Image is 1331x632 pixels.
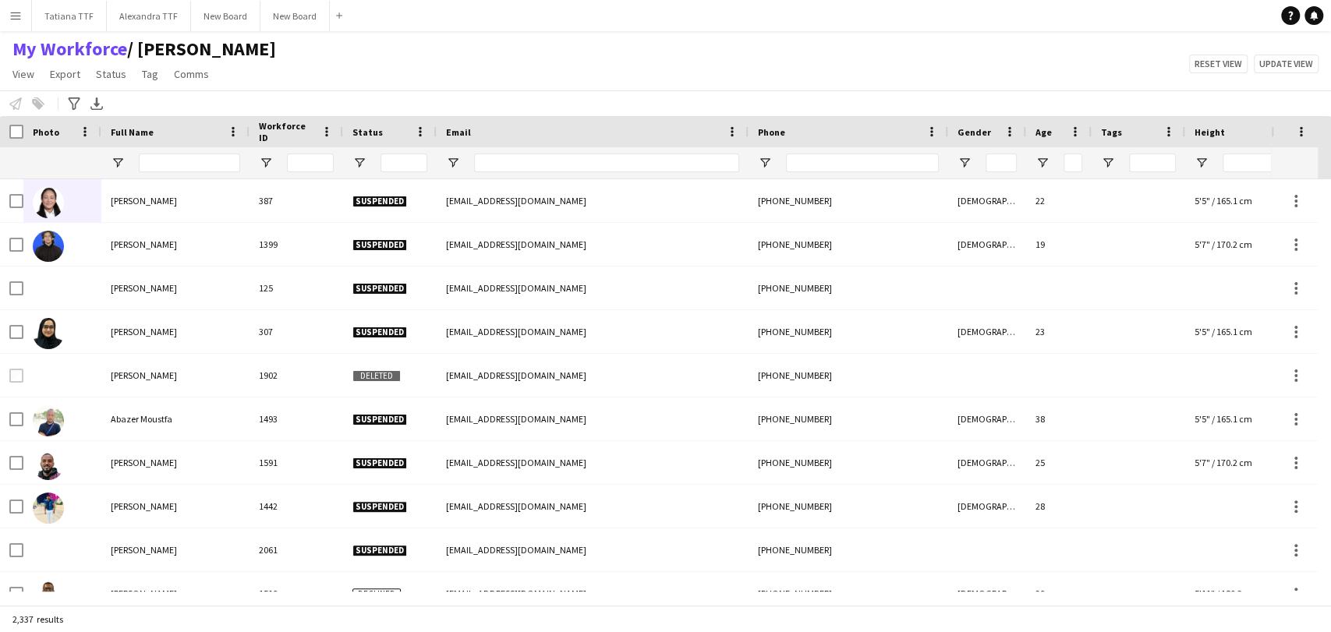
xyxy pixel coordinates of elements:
app-action-btn: Export XLSX [87,94,106,113]
img: Aahd Abdullah [33,187,64,218]
span: [PERSON_NAME] [111,282,177,294]
div: [PHONE_NUMBER] [749,397,948,440]
span: [PERSON_NAME] [111,500,177,512]
img: Abbas Alsyed [33,449,64,480]
div: [EMAIL_ADDRESS][DOMAIN_NAME] [437,441,749,484]
img: Aayisha Mezna [33,318,64,349]
button: Open Filter Menu [1101,156,1115,170]
button: Open Filter Menu [1195,156,1209,170]
span: Tags [1101,126,1122,138]
button: New Board [191,1,260,31]
input: Full Name Filter Input [139,154,240,172]
a: My Workforce [12,37,127,61]
button: Update view [1254,55,1319,73]
app-action-btn: Advanced filters [65,94,83,113]
span: Full Name [111,126,154,138]
a: Comms [168,64,215,84]
button: Open Filter Menu [758,156,772,170]
a: Export [44,64,87,84]
span: Status [352,126,383,138]
div: [DEMOGRAPHIC_DATA] [948,223,1026,266]
span: [PERSON_NAME] [111,588,177,599]
input: Row Selection is disabled for this row (unchecked) [9,369,23,383]
span: [PERSON_NAME] [111,369,177,381]
img: Abbas Eltigani [33,493,64,524]
div: [DEMOGRAPHIC_DATA] [948,179,1026,222]
div: 28 [1026,485,1092,528]
div: [PHONE_NUMBER] [749,179,948,222]
div: 1399 [250,223,343,266]
div: [DEMOGRAPHIC_DATA] [948,397,1026,440]
div: [DEMOGRAPHIC_DATA] [948,310,1026,353]
div: 1442 [250,485,343,528]
span: Workforce ID [259,120,315,143]
input: Phone Filter Input [786,154,939,172]
div: [EMAIL_ADDRESS][DOMAIN_NAME] [437,267,749,309]
img: Abdalbagi Elsheikh [33,580,64,611]
div: [PHONE_NUMBER] [749,310,948,353]
span: Height [1195,126,1225,138]
span: Tag [142,67,158,81]
span: Suspended [352,457,407,469]
div: 307 [250,310,343,353]
span: Suspended [352,196,407,207]
span: Suspended [352,501,407,513]
div: [DEMOGRAPHIC_DATA] [948,441,1026,484]
div: [EMAIL_ADDRESS][DOMAIN_NAME] [437,528,749,571]
span: Suspended [352,239,407,251]
div: [PHONE_NUMBER] [749,485,948,528]
div: 38 [1026,397,1092,440]
div: [PHONE_NUMBER] [749,528,948,571]
div: [EMAIL_ADDRESS][DOMAIN_NAME] [437,354,749,397]
span: Email [446,126,471,138]
span: [PERSON_NAME] [111,457,177,468]
button: New Board [260,1,330,31]
input: Age Filter Input [1064,154,1082,172]
span: View [12,67,34,81]
div: [EMAIL_ADDRESS][DOMAIN_NAME] [437,397,749,440]
span: Suspended [352,414,407,425]
span: Comms [174,67,209,81]
div: 2061 [250,528,343,571]
button: Open Filter Menu [1035,156,1050,170]
span: Suspended [352,283,407,295]
input: Tags Filter Input [1129,154,1176,172]
div: [EMAIL_ADDRESS][DOMAIN_NAME] [437,179,749,222]
span: Suspended [352,327,407,338]
div: 1519 [250,572,343,615]
div: [PHONE_NUMBER] [749,267,948,309]
button: Tatiana TTF [32,1,107,31]
span: TATIANA [127,37,276,61]
span: [PERSON_NAME] [111,238,177,250]
span: Declined [352,588,401,600]
a: Tag [136,64,165,84]
div: 1493 [250,397,343,440]
button: Open Filter Menu [352,156,366,170]
button: Open Filter Menu [111,156,125,170]
span: Photo [33,126,59,138]
div: 387 [250,179,343,222]
div: 23 [1026,310,1092,353]
div: 22 [1026,179,1092,222]
input: Gender Filter Input [986,154,1017,172]
span: Deleted [352,370,401,382]
span: Export [50,67,80,81]
div: [PHONE_NUMBER] [749,572,948,615]
div: [PHONE_NUMBER] [749,223,948,266]
div: [PHONE_NUMBER] [749,441,948,484]
div: [EMAIL_ADDRESS][DOMAIN_NAME] [437,572,749,615]
span: Status [96,67,126,81]
div: 125 [250,267,343,309]
img: Aamir Shafi [33,231,64,262]
div: [EMAIL_ADDRESS][DOMAIN_NAME] [437,485,749,528]
span: Abazer Moustfa [111,413,172,425]
div: [DEMOGRAPHIC_DATA] [948,485,1026,528]
div: [PHONE_NUMBER] [749,354,948,397]
input: Status Filter Input [381,154,427,172]
span: [PERSON_NAME] [111,195,177,207]
div: 19 [1026,223,1092,266]
span: Phone [758,126,785,138]
button: Open Filter Menu [259,156,273,170]
span: Gender [958,126,991,138]
div: [DEMOGRAPHIC_DATA] [948,572,1026,615]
